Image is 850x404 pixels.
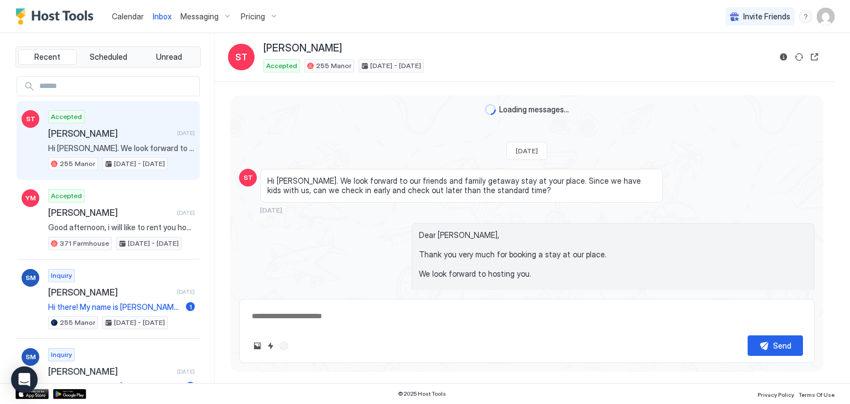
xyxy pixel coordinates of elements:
span: Accepted [51,112,82,122]
div: Open Intercom Messenger [11,366,38,393]
span: Dear [PERSON_NAME], Thank you very much for booking a stay at our place. We look forward to hosti... [419,230,807,366]
span: Accepted [51,191,82,201]
span: SM [25,352,36,362]
span: Loading messages... [499,105,569,115]
span: [PERSON_NAME] [48,366,173,377]
span: Calendar [112,12,144,21]
span: © 2025 Host Tools [398,390,446,397]
button: Send [748,335,803,356]
button: Reservation information [777,50,790,64]
span: Privacy Policy [758,391,794,398]
span: Terms Of Use [799,391,835,398]
div: User profile [817,8,835,25]
button: Open reservation [808,50,821,64]
button: Quick reply [264,339,277,353]
span: Invite Friends [743,12,790,22]
span: Inquiry [51,271,72,281]
a: Privacy Policy [758,388,794,400]
a: App Store [15,389,49,399]
a: Google Play Store [53,389,86,399]
span: 255 Manor [60,318,95,328]
span: Hi [PERSON_NAME]. We look forward to our friends and family getaway stay at your place. Since we ... [267,176,656,195]
div: menu [799,10,812,23]
span: SM [25,273,36,283]
span: [PERSON_NAME] [48,128,173,139]
span: Pricing [241,12,265,22]
div: tab-group [15,46,201,68]
span: 371 Farmhouse [60,239,109,248]
span: 1 [189,303,192,311]
span: 1 [189,382,192,390]
span: Accepted [266,61,297,71]
span: [DATE] [177,209,195,216]
span: [DATE] - [DATE] [370,61,421,71]
span: Messaging [180,12,219,22]
span: [DATE] [177,288,195,296]
span: [DATE] [260,206,282,214]
span: ST [235,50,247,64]
button: Unread [139,49,198,65]
span: Hi there! My name is [PERSON_NAME], my fiancé and I live in [GEOGRAPHIC_DATA] and are looking for... [48,381,182,391]
span: Hi [PERSON_NAME]. We look forward to our friends and family getaway stay at your place. Since we ... [48,143,195,153]
span: Recent [34,52,60,62]
span: [DATE] [516,147,538,155]
div: Send [773,340,791,351]
a: Terms Of Use [799,388,835,400]
span: Scheduled [90,52,127,62]
span: [PERSON_NAME] [263,42,342,55]
span: ST [26,114,35,124]
button: Sync reservation [792,50,806,64]
span: Good afternoon, i will like to rent you house from [DATE]-[DATE], for 16 people, i will like to k... [48,222,195,232]
span: [PERSON_NAME] [48,287,173,298]
span: Inbox [153,12,172,21]
span: Unread [156,52,182,62]
span: YM [25,193,36,203]
button: Scheduled [79,49,138,65]
span: [DATE] [177,368,195,375]
span: 255 Manor [316,61,351,71]
span: [DATE] - [DATE] [128,239,179,248]
button: Recent [18,49,77,65]
div: loading [485,104,496,115]
span: 255 Manor [60,159,95,169]
span: [DATE] [177,130,195,137]
button: Upload image [251,339,264,353]
span: [DATE] - [DATE] [114,159,165,169]
span: [PERSON_NAME] [48,207,173,218]
span: Inquiry [51,350,72,360]
span: [DATE] - [DATE] [114,318,165,328]
span: ST [243,173,253,183]
a: Host Tools Logo [15,8,99,25]
a: Calendar [112,11,144,22]
span: Hi there! My name is [PERSON_NAME], my fiancé and I live in [GEOGRAPHIC_DATA] and are looking for... [48,302,182,312]
input: Input Field [35,77,199,96]
a: Inbox [153,11,172,22]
